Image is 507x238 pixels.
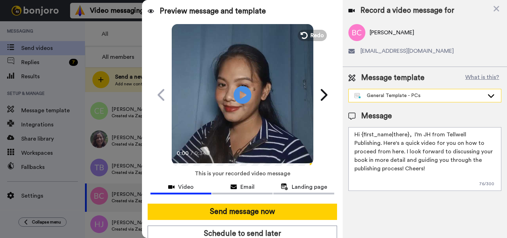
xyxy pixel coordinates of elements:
span: 0:34 [194,149,207,158]
span: Video [178,183,194,191]
textarea: Hi {first_name|there}, I’m JH from Tellwell Publishing. Here's a quick video for you on how to pr... [348,127,501,191]
span: Landing page [292,183,327,191]
div: General Template - PCs [354,92,484,99]
span: Message template [361,73,425,83]
button: Send message now [148,204,337,220]
span: This is your recorded video message [195,166,290,181]
span: Message [361,111,392,121]
button: What is this? [463,73,501,83]
span: [EMAIL_ADDRESS][DOMAIN_NAME] [360,47,454,55]
span: 0:00 [177,149,189,158]
span: / [190,149,193,158]
span: Email [240,183,255,191]
img: nextgen-template.svg [354,93,361,99]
